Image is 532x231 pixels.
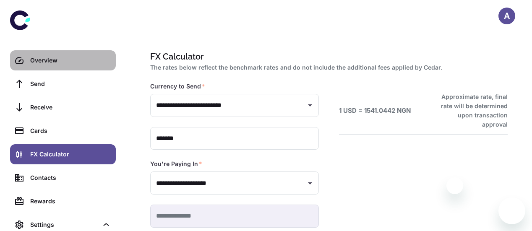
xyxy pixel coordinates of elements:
button: Open [304,99,316,111]
iframe: Button to launch messaging window [498,197,525,224]
label: You're Paying In [150,160,202,168]
div: Settings [30,220,98,229]
div: Rewards [30,197,111,206]
div: Receive [30,103,111,112]
a: Send [10,74,116,94]
button: Open [304,177,316,189]
a: Cards [10,121,116,141]
h6: 1 USD = 1541.0442 NGN [339,106,411,116]
h6: Approximate rate, final rate will be determined upon transaction approval [432,92,508,129]
a: Receive [10,97,116,117]
label: Currency to Send [150,82,205,91]
div: Overview [30,56,111,65]
div: Send [30,79,111,88]
div: Contacts [30,173,111,182]
div: FX Calculator [30,150,111,159]
iframe: Close message [446,177,463,194]
div: Cards [30,126,111,135]
a: FX Calculator [10,144,116,164]
h1: FX Calculator [150,50,504,63]
a: Rewards [10,191,116,211]
button: A [498,8,515,24]
a: Contacts [10,168,116,188]
a: Overview [10,50,116,70]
